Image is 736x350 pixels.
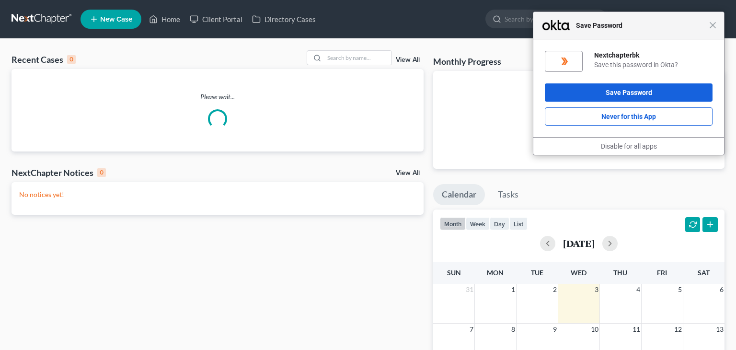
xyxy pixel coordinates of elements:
a: View All [396,170,420,176]
span: Wed [571,268,586,277]
a: Tasks [489,184,527,205]
button: Never for this App [545,107,713,126]
div: Save this password in Okta? [594,60,713,69]
span: Fri [657,268,667,277]
span: 13 [715,324,724,335]
span: 3 [594,284,599,295]
div: 0 [97,168,106,177]
span: 10 [590,324,599,335]
button: day [490,217,509,230]
h2: [DATE] [563,238,595,248]
span: 4 [635,284,641,295]
a: Disable for all apps [601,142,657,150]
div: Nextchapterbk [594,51,713,59]
span: 9 [552,324,558,335]
p: Please wait... [441,102,717,111]
a: Home [144,11,185,28]
span: Thu [613,268,627,277]
button: month [440,217,466,230]
span: Sat [698,268,710,277]
span: 2 [552,284,558,295]
span: 7 [469,324,474,335]
div: Recent Cases [11,54,76,65]
a: Client Portal [185,11,247,28]
span: 12 [673,324,683,335]
input: Search by name... [505,10,592,28]
p: No notices yet! [19,190,416,199]
span: 8 [510,324,516,335]
span: 11 [632,324,641,335]
a: Sapientia Law Group [642,11,724,28]
a: Directory Cases [247,11,321,28]
span: 5 [677,284,683,295]
span: New Case [100,16,132,23]
span: Save Password [571,20,709,31]
img: aVI0dwAAAAZJREFUAwCUu0j+L+4WegAAAABJRU5ErkJggg== [560,58,568,65]
div: 0 [67,55,76,64]
button: list [509,217,528,230]
span: Close [709,22,716,29]
span: Mon [487,268,504,277]
span: Sun [447,268,461,277]
button: week [466,217,490,230]
span: 6 [719,284,724,295]
span: 31 [465,284,474,295]
input: Search by name... [324,51,391,65]
a: View All [396,57,420,63]
p: Please wait... [11,92,424,102]
span: Tue [531,268,543,277]
div: NextChapter Notices [11,167,106,178]
span: 1 [510,284,516,295]
a: Calendar [433,184,485,205]
button: Save Password [545,83,713,102]
h3: Monthly Progress [433,56,501,67]
a: Help [609,11,641,28]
